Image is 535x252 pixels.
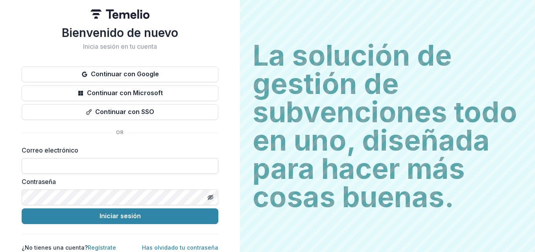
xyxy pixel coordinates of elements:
[83,42,157,50] font: Inicia sesión en tu cuenta
[22,208,218,224] button: Iniciar sesión
[22,244,88,251] font: ¿No tienes una cuenta?
[91,70,159,78] font: Continuar con Google
[88,244,116,251] a: Regístrate
[22,146,78,154] font: Correo electrónico
[22,178,56,186] font: Contraseña
[22,66,218,82] button: Continuar con Google
[87,89,163,97] font: Continuar con Microsoft
[22,85,218,101] button: Continuar con Microsoft
[62,26,178,40] font: Bienvenido de nuevo
[95,108,154,116] font: Continuar con SSO
[90,9,149,19] img: Temelio
[22,104,218,120] button: Continuar con SSO
[142,244,218,251] a: Has olvidado tu contraseña
[100,212,141,220] font: Iniciar sesión
[204,191,217,204] button: Activar o desactivar la visibilidad de la contraseña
